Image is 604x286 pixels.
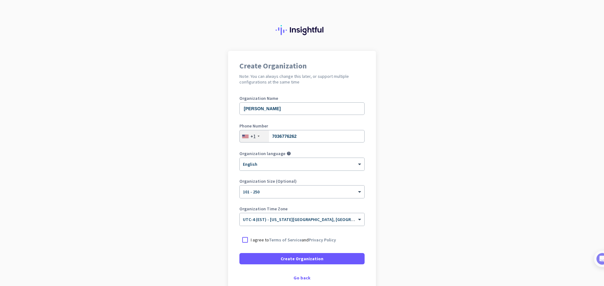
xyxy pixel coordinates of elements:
[309,237,336,243] a: Privacy Policy
[239,130,365,143] input: 201-555-0123
[239,102,365,115] input: What is the name of your organization?
[287,151,291,156] i: help
[239,276,365,280] div: Go back
[239,151,285,156] label: Organization language
[239,73,365,85] h2: Note: You can always change this later, or support multiple configurations at the same time
[239,207,365,211] label: Organization Time Zone
[239,179,365,183] label: Organization Size (Optional)
[239,253,365,264] button: Create Organization
[251,237,336,243] p: I agree to and
[239,124,365,128] label: Phone Number
[239,96,365,100] label: Organization Name
[276,25,328,35] img: Insightful
[269,237,302,243] a: Terms of Service
[250,133,256,139] div: +1
[281,256,323,262] span: Create Organization
[239,62,365,70] h1: Create Organization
